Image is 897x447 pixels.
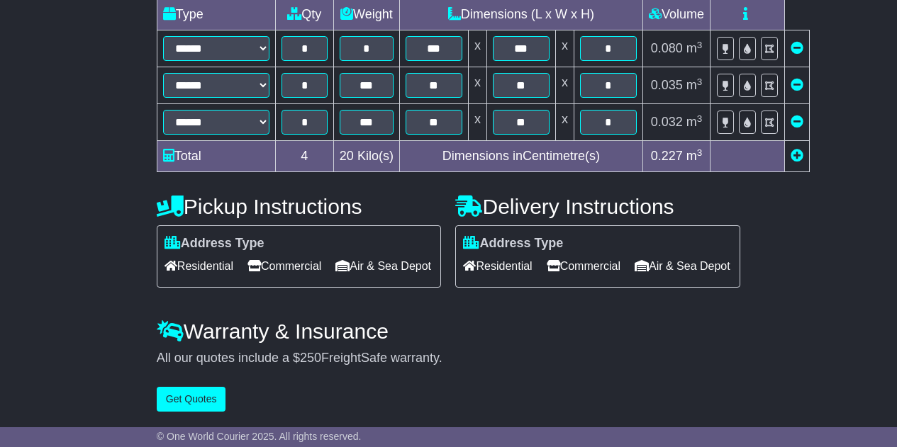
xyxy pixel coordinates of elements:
span: Commercial [547,255,620,277]
h4: Delivery Instructions [455,195,740,218]
span: Air & Sea Depot [335,255,431,277]
span: 0.032 [651,115,683,129]
td: Total [157,141,275,172]
td: x [555,67,574,104]
span: Air & Sea Depot [635,255,730,277]
span: 250 [300,351,321,365]
sup: 3 [697,40,703,50]
span: 0.227 [651,149,683,163]
label: Address Type [165,236,264,251]
span: Commercial [247,255,321,277]
td: x [555,30,574,67]
td: Kilo(s) [333,141,399,172]
sup: 3 [697,77,703,87]
span: Residential [463,255,532,277]
span: 0.035 [651,78,683,92]
span: Residential [165,255,233,277]
h4: Pickup Instructions [157,195,442,218]
td: Dimensions in Centimetre(s) [399,141,642,172]
td: x [468,104,486,141]
span: 0.080 [651,41,683,55]
span: m [686,78,703,92]
a: Remove this item [791,115,803,129]
sup: 3 [697,147,703,158]
td: 4 [275,141,333,172]
span: m [686,41,703,55]
sup: 3 [697,113,703,124]
a: Remove this item [791,41,803,55]
td: x [468,67,486,104]
span: m [686,115,703,129]
span: © One World Courier 2025. All rights reserved. [157,431,362,442]
td: x [468,30,486,67]
td: x [555,104,574,141]
a: Add new item [791,149,803,163]
a: Remove this item [791,78,803,92]
h4: Warranty & Insurance [157,319,740,343]
label: Address Type [463,236,563,251]
span: m [686,149,703,163]
button: Get Quotes [157,387,226,412]
div: All our quotes include a $ FreightSafe warranty. [157,351,740,366]
span: 20 [340,149,354,163]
